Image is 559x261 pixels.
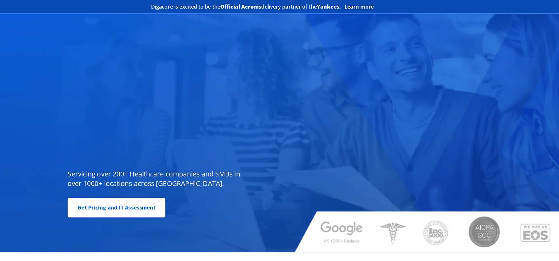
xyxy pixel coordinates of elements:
[377,2,408,11] img: Acronis
[220,3,262,10] b: Official Acronis
[151,4,341,9] h2: Digacore is excited to be the delivery partner of the
[317,3,341,10] b: Yankees.
[77,201,156,214] span: Get Pricing and IT Assessment
[68,198,166,217] a: Get Pricing and IT Assessment
[344,3,374,10] a: Learn more
[68,169,245,188] p: Servicing over 200+ Healthcare companies and SMBs in over 1000+ locations across [GEOGRAPHIC_DATA].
